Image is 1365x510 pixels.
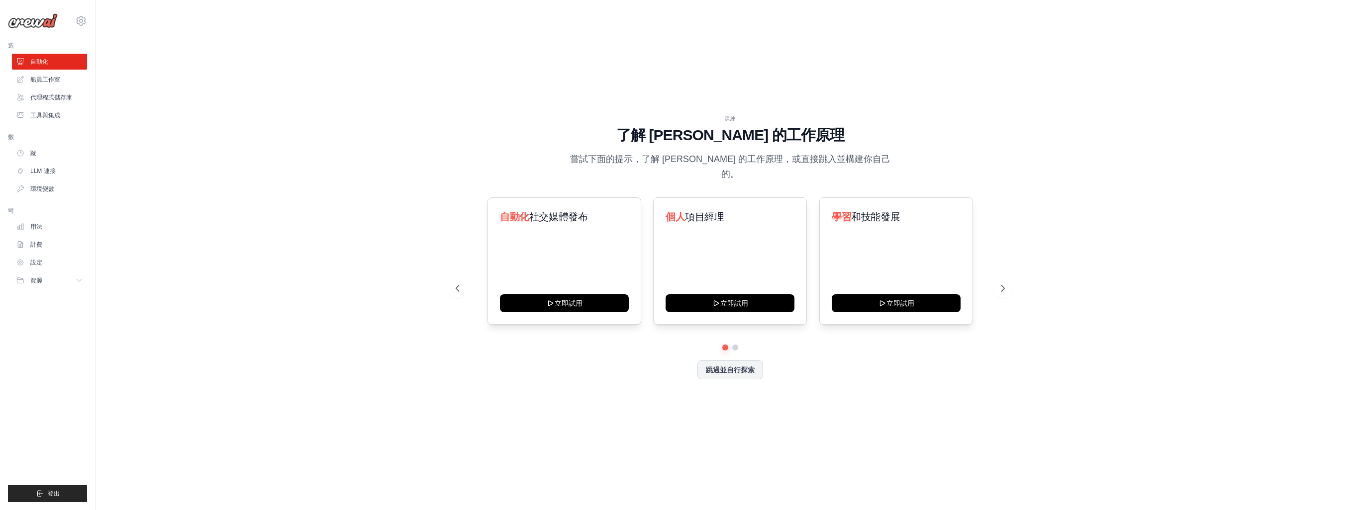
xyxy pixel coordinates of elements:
a: 自動化 [12,54,87,70]
font: 計費 [30,241,42,249]
font: 工具與集成 [30,111,60,119]
button: 立即試用 [500,294,629,312]
font: 蹤 [30,149,36,157]
div: 演練 [456,115,1005,122]
button: 立即試用 [832,294,961,312]
a: 環境變數 [12,181,87,197]
font: LLM 連接 [30,167,56,175]
a: 設定 [12,255,87,270]
span: 自動化 [500,211,529,222]
span: 社交媒體發布 [529,211,588,222]
a: 蹤 [12,145,87,161]
font: 設定 [30,258,42,266]
font: 環境變數 [30,185,54,193]
span: 學習 [832,211,851,222]
h1: 了解 [PERSON_NAME] 的工作原理 [456,126,1005,144]
a: LLM 連接 [12,163,87,179]
a: 用法 [12,219,87,235]
span: 資源 [30,276,42,284]
p: 嘗試下面的提示，了解 [PERSON_NAME] 的工作原理，或直接跳入並構建你自己的。 [563,152,897,181]
button: 資源 [12,272,87,288]
font: 船員工作室 [30,76,60,84]
a: 船員工作室 [12,72,87,87]
span: 項目經理 [685,211,724,222]
button: 跳過並自行探索 [697,360,763,379]
font: 立即試用 [720,298,748,308]
a: 計費 [12,237,87,253]
button: 立即試用 [666,294,794,312]
font: 自動化 [30,58,48,66]
span: 和技能發展 [851,211,900,222]
font: 代理程式儲存庫 [30,93,72,101]
span: 登出 [48,490,60,498]
a: 工具與集成 [12,107,87,123]
font: 立即試用 [886,298,914,308]
font: 立即試用 [555,298,583,308]
span: 個人 [666,211,685,222]
a: 代理程式儲存庫 [12,89,87,105]
div: 司 [8,207,87,215]
button: 登出 [8,485,87,502]
div: 造 [8,42,87,50]
img: 標誌 [8,13,58,28]
font: 用法 [30,223,42,231]
div: 㪄 [8,133,87,141]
